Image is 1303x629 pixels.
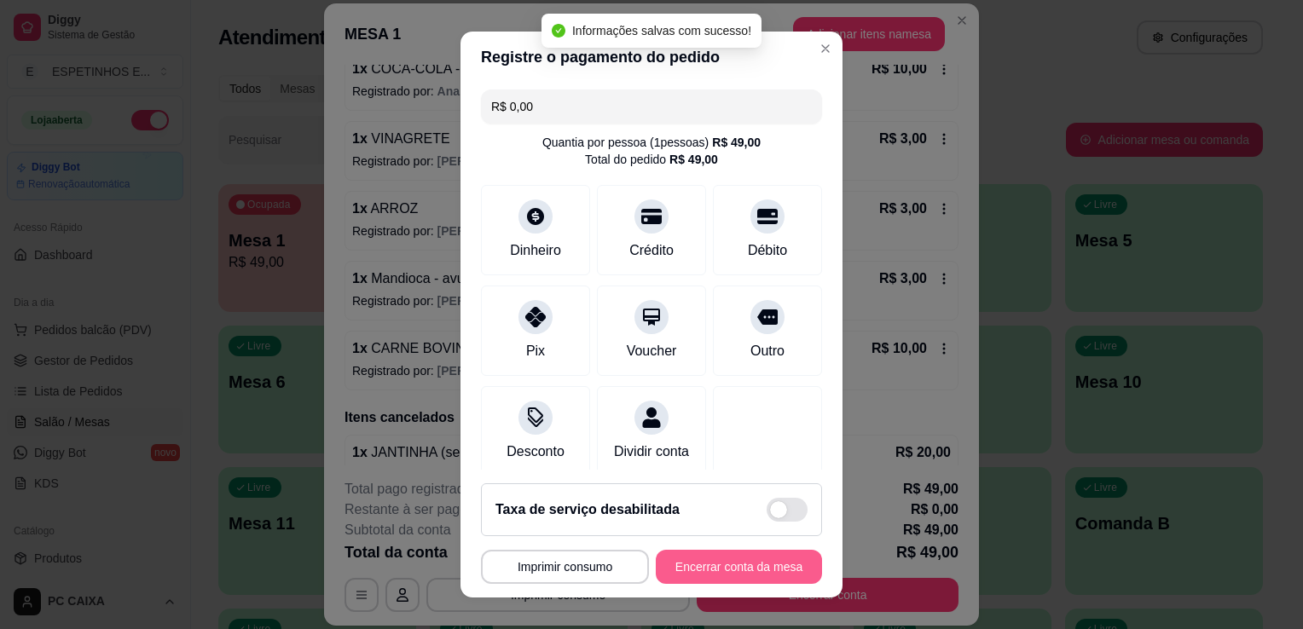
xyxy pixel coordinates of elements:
span: check-circle [552,24,565,38]
div: Crédito [629,240,674,261]
div: R$ 49,00 [712,134,761,151]
div: Dinheiro [510,240,561,261]
span: Informações salvas com sucesso! [572,24,751,38]
div: Quantia por pessoa ( 1 pessoas) [542,134,761,151]
div: Débito [748,240,787,261]
button: Close [812,35,839,62]
input: Ex.: hambúrguer de cordeiro [491,89,812,124]
div: Outro [750,341,785,361]
h2: Taxa de serviço desabilitada [495,499,680,520]
div: Dividir conta [614,441,689,462]
button: Encerrar conta da mesa [656,550,822,584]
div: R$ 49,00 [669,151,718,168]
header: Registre o pagamento do pedido [460,32,843,83]
div: Total do pedido [585,151,718,168]
button: Imprimir consumo [481,550,649,584]
div: Voucher [627,341,677,361]
div: Desconto [507,441,565,462]
div: Pix [526,341,545,361]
